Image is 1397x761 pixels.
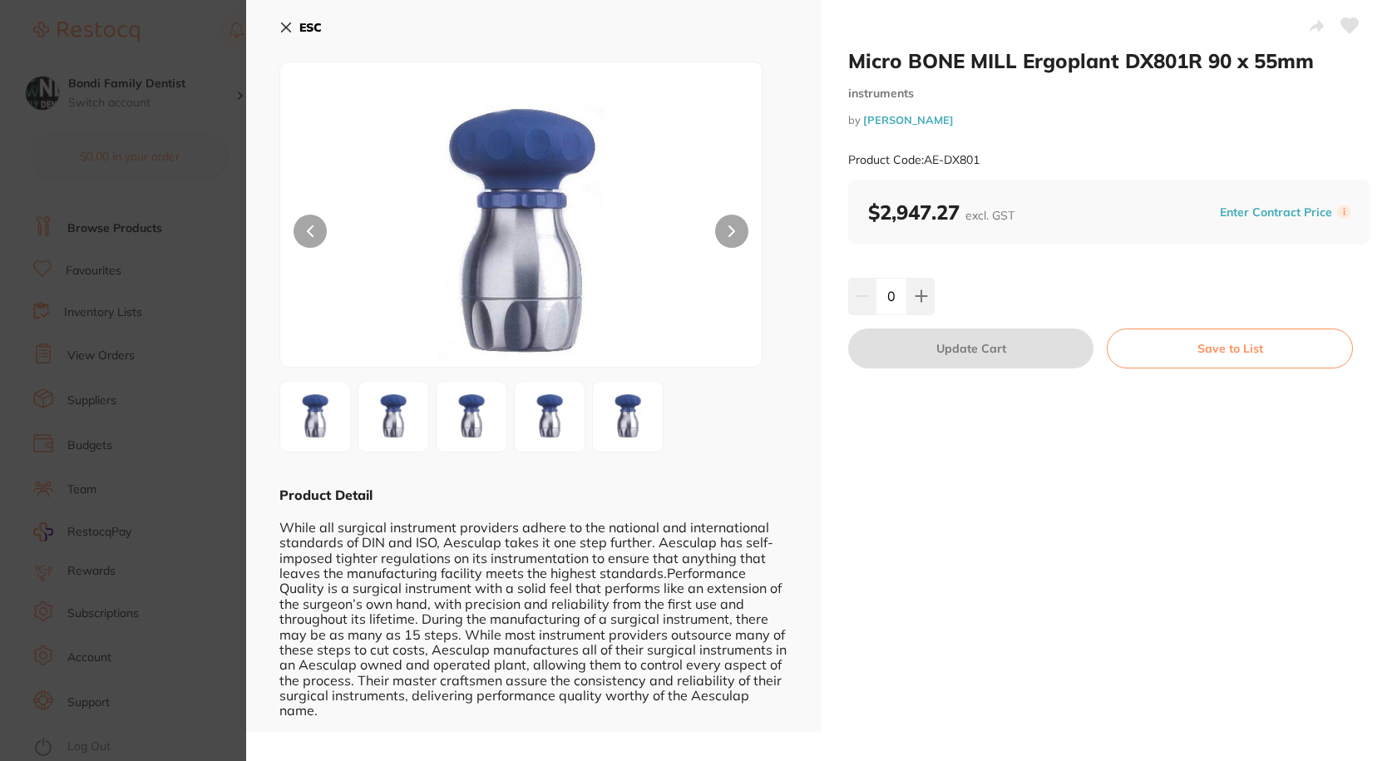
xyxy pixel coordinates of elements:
[1337,205,1350,219] label: i
[598,387,658,447] img: XzUuanBn
[520,387,580,447] img: XzQuanBn
[848,114,1370,126] small: by
[848,153,980,167] small: Product Code: AE-DX801
[285,387,345,447] img: LmpwZw
[1215,205,1337,220] button: Enter Contract Price
[279,504,788,718] div: While all surgical instrument providers adhere to the national and international standards of DIN...
[279,487,373,503] b: Product Detail
[848,329,1093,368] button: Update Cart
[965,208,1014,223] span: excl. GST
[279,13,322,42] button: ESC
[848,48,1370,73] h2: Micro BONE MILL Ergoplant DX801R 90 x 55mm
[377,104,666,367] img: LmpwZw
[1107,329,1353,368] button: Save to List
[363,387,423,447] img: XzIuanBn
[299,20,322,35] b: ESC
[863,113,954,126] a: [PERSON_NAME]
[442,387,501,447] img: XzMuanBn
[848,86,1370,101] small: instruments
[868,200,1014,225] b: $2,947.27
